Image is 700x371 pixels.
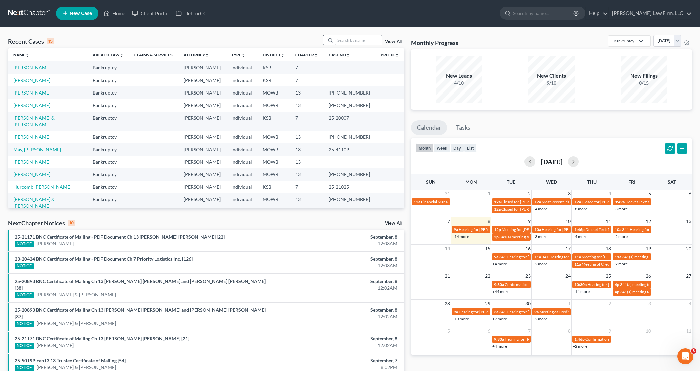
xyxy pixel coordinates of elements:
[13,147,61,152] a: May, [PERSON_NAME]
[507,179,515,185] span: Tue
[605,217,612,225] span: 11
[615,254,621,259] span: 11a
[226,181,257,193] td: Individual
[614,38,634,44] div: Bankruptcy
[15,256,193,262] a: 23-20424 BNC Certificate of Mailing - PDF Document Ch 7 Priority Logistics Inc. [126]
[677,348,693,364] iframe: Intercom live chat
[452,316,469,321] a: +13 more
[574,254,581,259] span: 11a
[528,80,575,86] div: 9/10
[295,52,318,57] a: Chapterunfold_more
[226,112,257,131] td: Individual
[494,227,501,232] span: 12p
[257,131,290,143] td: MOWB
[15,292,34,298] div: NOTICE
[323,86,375,99] td: [PHONE_NUMBER]
[274,262,397,269] div: 12:03AM
[290,86,323,99] td: 13
[416,143,434,152] button: month
[484,300,491,308] span: 29
[15,263,34,269] div: NOTICE
[290,74,323,86] td: 7
[314,53,318,57] i: unfold_more
[622,227,682,232] span: 341 Hearing for [PERSON_NAME]
[605,272,612,280] span: 25
[13,65,50,70] a: [PERSON_NAME]
[257,74,290,86] td: KSB
[329,52,350,57] a: Case Nounfold_more
[205,53,209,57] i: unfold_more
[492,344,507,349] a: +4 more
[178,143,226,156] td: [PERSON_NAME]
[323,181,375,193] td: 25-21025
[13,196,55,209] a: [PERSON_NAME] & [PERSON_NAME]
[688,300,692,308] span: 4
[645,327,652,335] span: 10
[290,112,323,131] td: 7
[622,254,686,259] span: 341(a) meeting for [PERSON_NAME]
[68,220,75,226] div: 10
[620,282,684,287] span: 341(a) meeting for [PERSON_NAME]
[226,193,257,212] td: Individual
[534,227,541,232] span: 10a
[574,199,581,204] span: 12a
[172,7,210,19] a: DebtorCC
[257,181,290,193] td: KSB
[542,199,634,204] span: Most Recent Plan Confirmation for [PERSON_NAME]
[625,199,685,204] span: Docket Text: for [PERSON_NAME]
[15,365,34,371] div: NOTICE
[100,7,129,19] a: Home
[613,234,628,239] a: +2 more
[335,35,382,45] input: Search by name...
[178,86,226,99] td: [PERSON_NAME]
[494,309,498,314] span: 3a
[274,335,397,342] div: September, 8
[447,217,451,225] span: 7
[527,327,531,335] span: 7
[484,272,491,280] span: 22
[501,207,592,212] span: Closed for [PERSON_NAME][GEOGRAPHIC_DATA]
[487,327,491,335] span: 6
[13,184,71,190] a: Hurcomb [PERSON_NAME]
[184,52,209,57] a: Attorneyunfold_more
[70,11,92,16] span: New Case
[178,131,226,143] td: [PERSON_NAME]
[15,241,34,247] div: NOTICE
[87,112,129,131] td: Bankruptcy
[524,272,531,280] span: 23
[613,261,628,266] a: +2 more
[492,316,507,321] a: +7 more
[494,207,501,212] span: 12a
[494,282,504,287] span: 9:30a
[465,179,477,185] span: Mon
[502,227,554,232] span: Meeting for [PERSON_NAME]
[648,300,652,308] span: 3
[37,291,116,298] a: [PERSON_NAME] & [PERSON_NAME]
[385,39,402,44] a: View All
[615,199,625,204] span: 8:49a
[434,143,450,152] button: week
[13,171,50,177] a: [PERSON_NAME]
[257,99,290,112] td: MOWB
[573,344,587,349] a: +2 more
[257,143,290,156] td: MOWB
[542,227,594,232] span: Hearing for [PERSON_NAME]
[582,199,632,204] span: Closed for [PERSON_NAME]
[226,143,257,156] td: Individual
[274,240,397,247] div: 12:03AM
[533,316,547,321] a: +2 more
[524,300,531,308] span: 30
[542,254,601,259] span: 341 Hearing for [PERSON_NAME]
[533,234,547,239] a: +3 more
[13,159,50,165] a: [PERSON_NAME]
[685,327,692,335] span: 11
[178,74,226,86] td: [PERSON_NAME]
[241,53,245,57] i: unfold_more
[15,278,266,291] a: 25-20893 BNC Certificate of Mailing Ch 13 [PERSON_NAME] [PERSON_NAME] and [PERSON_NAME] [PERSON_N...
[454,227,458,232] span: 9a
[527,190,531,198] span: 2
[421,199,499,204] span: Financial Management for [PERSON_NAME]
[459,309,511,314] span: Hearing for [PERSON_NAME]
[13,115,55,127] a: [PERSON_NAME] & [PERSON_NAME]
[492,289,509,294] a: +44 more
